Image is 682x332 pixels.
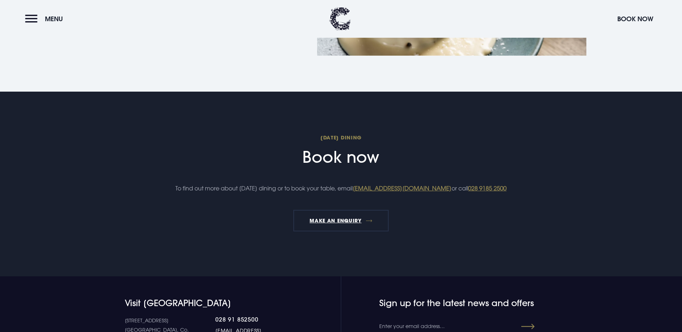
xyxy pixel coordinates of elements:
[293,210,389,231] a: MAKE AN ENQUIRY
[45,15,63,23] span: Menu
[329,7,351,31] img: Clandeboye Lodge
[379,298,507,308] h4: Sign up for the latest news and offers
[125,298,294,308] h4: Visit [GEOGRAPHIC_DATA]
[468,185,507,192] a: 028 9185 2500
[170,134,512,167] h2: Book now
[353,185,452,192] a: [EMAIL_ADDRESS][DOMAIN_NAME]
[170,183,512,194] p: To find out more about [DATE] dining or to book your table, email or call
[614,11,657,27] button: Book Now
[215,316,294,323] a: 028 91 852500
[25,11,67,27] button: Menu
[170,134,512,141] span: [DATE] Dining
